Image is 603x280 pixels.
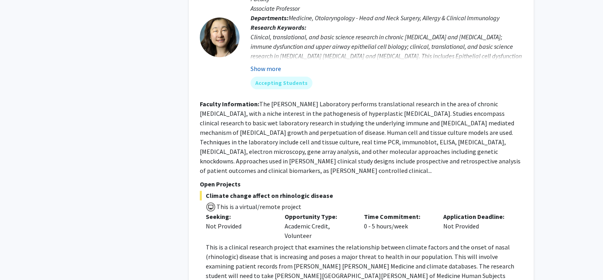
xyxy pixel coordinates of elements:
button: Show more [251,64,281,73]
div: 0 - 5 hours/week [358,212,437,240]
p: Application Deadline: [443,212,511,221]
span: Medicine, Otolaryngology - Head and Neck Surgery, Allergy & Clinical Immunology [289,14,500,22]
iframe: Chat [6,244,34,274]
span: Climate change affect on rhinologic disease [200,191,523,200]
p: Open Projects [200,179,523,189]
p: Associate Professor [251,4,523,13]
div: Clinical, translational, and basic science research in chronic [MEDICAL_DATA] and [MEDICAL_DATA];... [251,32,523,80]
b: Research Keywords: [251,23,306,31]
b: Faculty Information: [200,100,259,108]
b: Departments: [251,14,289,22]
p: Seeking: [206,212,273,221]
p: Time Commitment: [364,212,431,221]
div: Not Provided [437,212,517,240]
p: Opportunity Type: [285,212,352,221]
div: Academic Credit, Volunteer [279,212,358,240]
fg-read-more: The [PERSON_NAME] Laboratory performs translational research in the area of chronic [MEDICAL_DATA... [200,100,521,175]
div: Not Provided [206,221,273,231]
mat-chip: Accepting Students [251,77,312,89]
span: This is a virtual/remote project [216,203,301,211]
